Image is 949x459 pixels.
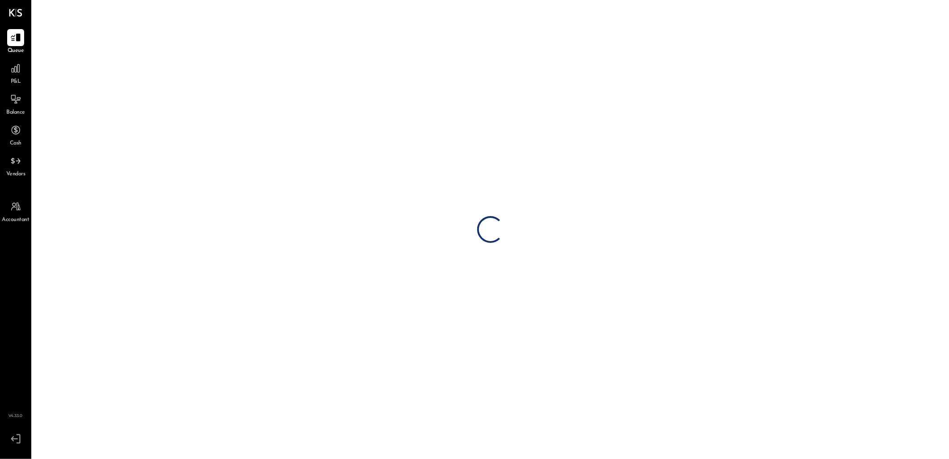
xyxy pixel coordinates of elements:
[0,91,31,117] a: Balance
[6,170,25,178] span: Vendors
[2,216,29,224] span: Accountant
[10,140,21,148] span: Cash
[0,29,31,55] a: Queue
[0,153,31,178] a: Vendors
[8,47,24,55] span: Queue
[11,78,21,86] span: P&L
[0,122,31,148] a: Cash
[0,60,31,86] a: P&L
[0,198,31,224] a: Accountant
[6,109,25,117] span: Balance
